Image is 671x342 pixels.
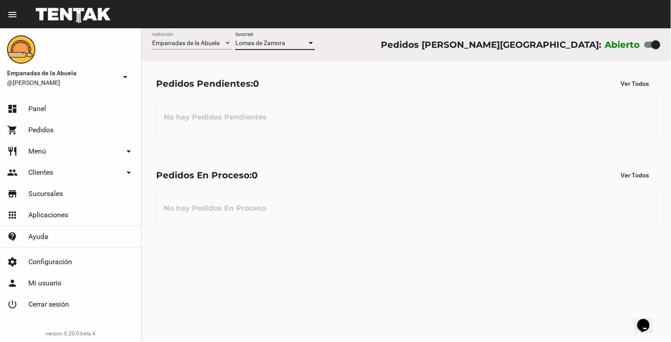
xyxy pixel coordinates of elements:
div: Pedidos En Proceso: [156,168,258,182]
span: Menú [28,147,46,156]
mat-icon: restaurant [7,146,18,157]
label: Abierto [605,38,640,52]
span: Empanadas de la Abuela [152,39,220,46]
span: Ver Todos [621,80,649,87]
mat-icon: apps [7,210,18,220]
span: Pedidos [28,126,54,134]
mat-icon: dashboard [7,104,18,114]
span: Sucursales [28,189,63,198]
span: Ayuda [28,232,48,241]
mat-icon: arrow_drop_down [120,72,130,82]
span: Panel [28,104,46,113]
span: 0 [252,170,258,181]
mat-icon: store [7,188,18,199]
span: Ver Todos [621,172,649,179]
span: Mi usuario [28,279,61,288]
button: Ver Todos [614,76,656,92]
span: Cerrar sesión [28,300,69,309]
mat-icon: power_settings_new [7,299,18,310]
div: Pedidos [PERSON_NAME][GEOGRAPHIC_DATA]: [381,38,601,52]
mat-icon: arrow_drop_down [123,167,134,178]
mat-icon: settings [7,257,18,267]
img: f0136945-ed32-4f7c-91e3-a375bc4bb2c5.png [7,35,35,64]
iframe: chat widget [634,307,662,333]
h3: No hay Pedidos En Proceso [157,195,273,222]
div: Pedidos Pendientes: [156,77,259,91]
span: Lomas de Zamora [235,39,285,46]
span: 0 [253,78,259,89]
mat-icon: people [7,167,18,178]
mat-icon: shopping_cart [7,125,18,135]
mat-icon: person [7,278,18,288]
div: version 0.20.0-beta.4 [7,329,134,338]
h3: No hay Pedidos Pendientes [157,104,274,131]
mat-icon: contact_support [7,231,18,242]
mat-icon: arrow_drop_down [123,146,134,157]
mat-icon: menu [7,9,18,20]
span: Clientes [28,168,53,177]
span: Aplicaciones [28,211,68,219]
span: Configuración [28,257,72,266]
button: Ver Todos [614,167,656,183]
span: Empanadas de la Abuela [7,68,116,78]
span: @[PERSON_NAME] [7,78,116,87]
